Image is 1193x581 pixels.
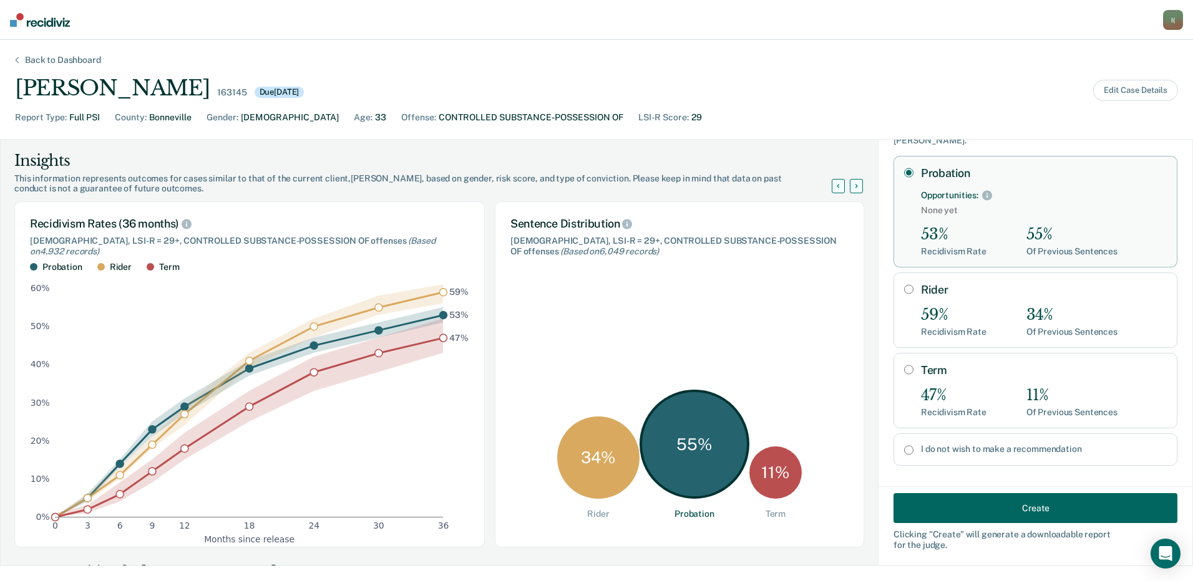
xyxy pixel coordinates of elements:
[1026,246,1118,257] div: Of Previous Sentences
[31,474,50,484] text: 10%
[921,205,1167,216] span: None yet
[1026,306,1118,324] div: 34%
[1026,327,1118,337] div: Of Previous Sentences
[1093,80,1178,101] button: Edit Case Details
[255,87,304,98] div: Due [DATE]
[921,166,1167,180] label: Probation
[921,226,986,244] div: 53%
[894,529,1177,550] div: Clicking " Create " will generate a downloadable report for the judge.
[766,509,786,519] div: Term
[749,446,802,499] div: 11 %
[241,111,339,124] div: [DEMOGRAPHIC_DATA]
[31,322,50,332] text: 50%
[30,236,435,256] span: (Based on 4,932 records )
[921,387,986,405] div: 47%
[1026,226,1118,244] div: 55%
[587,509,609,519] div: Rider
[439,111,623,124] div: CONTROLLED SUBSTANCE-POSSESSION OF
[150,521,155,531] text: 9
[894,493,1177,523] button: Create
[15,111,67,124] div: Report Type :
[557,416,640,499] div: 34 %
[244,521,255,531] text: 18
[921,283,1167,297] label: Rider
[1026,387,1118,405] div: 11%
[30,217,469,231] div: Recidivism Rates (36 months)
[110,262,132,272] div: Rider
[1151,539,1181,569] div: Open Intercom Messenger
[638,111,689,124] div: LSI-R Score :
[207,111,238,124] div: Gender :
[354,111,373,124] div: Age :
[31,436,50,446] text: 20%
[449,310,469,320] text: 53%
[36,512,50,522] text: 0%
[52,521,58,531] text: 0
[449,333,469,343] text: 47%
[921,363,1167,377] label: Term
[31,284,50,522] g: y-axis tick label
[55,284,443,517] g: area
[674,509,714,519] div: Probation
[14,173,847,194] div: This information represents outcomes for cases similar to that of the current client, [PERSON_NAM...
[52,521,449,531] g: x-axis tick label
[921,327,986,337] div: Recidivism Rate
[921,407,986,418] div: Recidivism Rate
[85,521,90,531] text: 3
[14,151,847,171] div: Insights
[373,521,384,531] text: 30
[159,262,179,272] div: Term
[31,284,50,294] text: 60%
[640,390,749,499] div: 55 %
[921,306,986,324] div: 59%
[921,190,978,201] div: Opportunities:
[15,75,210,101] div: [PERSON_NAME]
[117,521,123,531] text: 6
[31,360,50,370] text: 40%
[30,236,469,257] div: [DEMOGRAPHIC_DATA], LSI-R = 29+, CONTROLLED SUBSTANCE-POSSESSION OF offenses
[179,521,190,531] text: 12
[10,13,70,27] img: Recidiviz
[69,111,100,124] div: Full PSI
[921,246,986,257] div: Recidivism Rate
[449,287,469,343] g: text
[375,111,386,124] div: 33
[217,87,246,98] div: 163145
[449,287,469,297] text: 59%
[560,246,659,256] span: (Based on 6,049 records )
[438,521,449,531] text: 36
[1163,10,1183,30] button: I(
[510,236,849,257] div: [DEMOGRAPHIC_DATA], LSI-R = 29+, CONTROLLED SUBSTANCE-POSSESSION OF offenses
[31,398,50,408] text: 30%
[401,111,436,124] div: Offense :
[1026,407,1118,418] div: Of Previous Sentences
[921,444,1167,454] label: I do not wish to make a recommendation
[42,262,82,272] div: Probation
[52,289,447,521] g: dot
[149,111,192,124] div: Bonneville
[204,534,295,544] g: x-axis label
[204,534,295,544] text: Months since release
[510,217,849,231] div: Sentence Distribution
[10,55,116,65] div: Back to Dashboard
[1163,10,1183,30] div: I (
[115,111,147,124] div: County :
[691,111,702,124] div: 29
[308,521,319,531] text: 24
